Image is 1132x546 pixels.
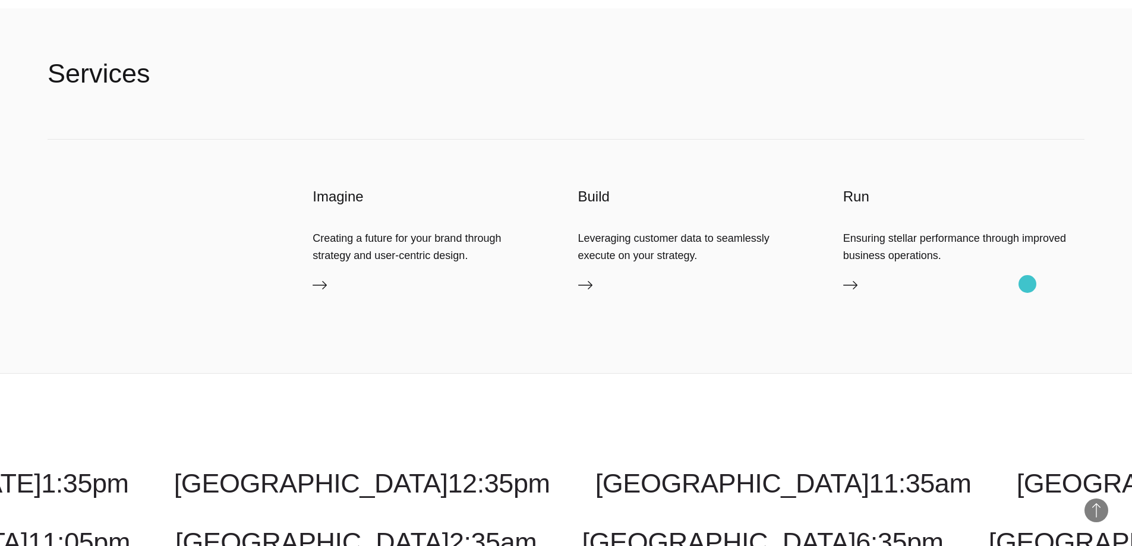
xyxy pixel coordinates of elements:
[869,468,971,498] span: 11:35am
[313,187,554,206] h3: Imagine
[48,56,150,91] h2: Services
[578,187,819,206] h3: Build
[448,468,550,498] span: 12:35pm
[595,468,972,498] a: [GEOGRAPHIC_DATA]11:35am
[313,230,554,263] div: Creating a future for your brand through strategy and user-centric design.
[843,187,1084,206] h3: Run
[41,468,128,498] span: 1:35pm
[843,230,1084,263] div: Ensuring stellar performance through improved business operations.
[578,230,819,263] div: Leveraging customer data to seamlessly execute on your strategy.
[1084,498,1108,522] button: Back to Top
[174,468,550,498] a: [GEOGRAPHIC_DATA]12:35pm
